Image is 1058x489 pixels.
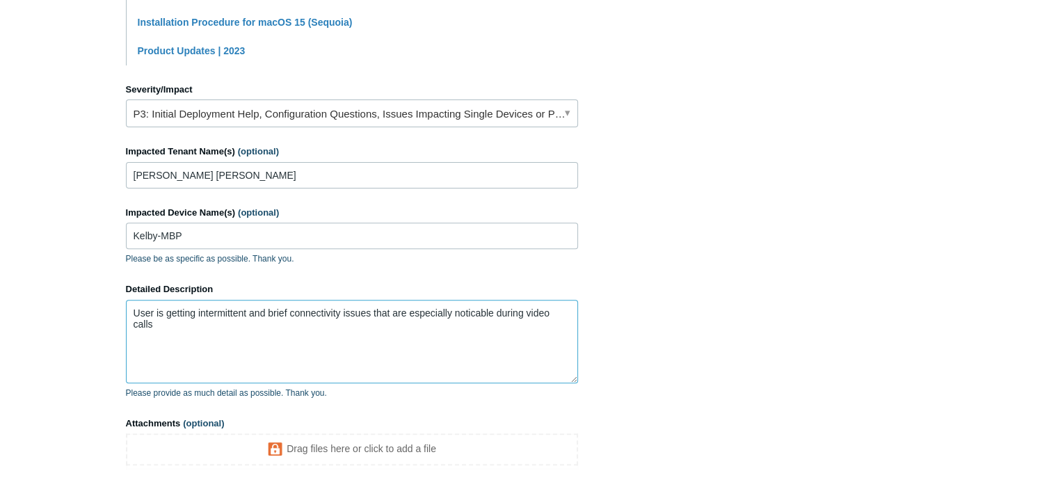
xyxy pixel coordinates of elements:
span: (optional) [238,207,279,218]
p: Please provide as much detail as possible. Thank you. [126,387,578,399]
p: Please be as specific as possible. Thank you. [126,252,578,265]
label: Severity/Impact [126,83,578,97]
a: Product Updates | 2023 [138,45,246,56]
label: Detailed Description [126,282,578,296]
span: (optional) [238,146,279,157]
label: Impacted Tenant Name(s) [126,145,578,159]
a: Installation Procedure for macOS 15 (Sequoia) [138,17,353,28]
label: Attachments [126,417,578,431]
label: Impacted Device Name(s) [126,206,578,220]
span: (optional) [183,418,224,428]
a: P3: Initial Deployment Help, Configuration Questions, Issues Impacting Single Devices or Past Out... [126,99,578,127]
